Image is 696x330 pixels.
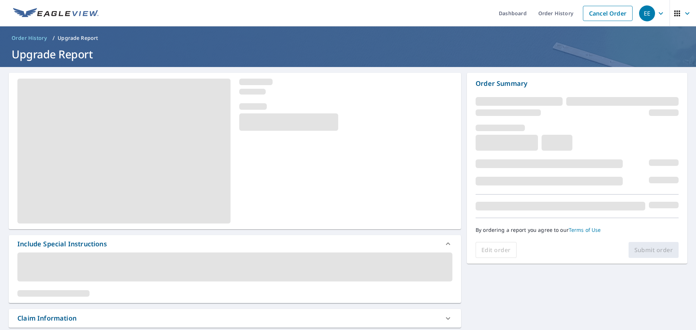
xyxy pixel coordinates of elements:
[9,47,687,62] h1: Upgrade Report
[9,32,687,44] nav: breadcrumb
[53,34,55,42] li: /
[17,313,76,323] div: Claim Information
[12,34,47,42] span: Order History
[583,6,633,21] a: Cancel Order
[9,32,50,44] a: Order History
[569,226,601,233] a: Terms of Use
[58,34,98,42] p: Upgrade Report
[476,227,679,233] p: By ordering a report you agree to our
[476,79,679,88] p: Order Summary
[17,239,107,249] div: Include Special Instructions
[9,309,461,327] div: Claim Information
[9,235,461,252] div: Include Special Instructions
[13,8,99,19] img: EV Logo
[639,5,655,21] div: EE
